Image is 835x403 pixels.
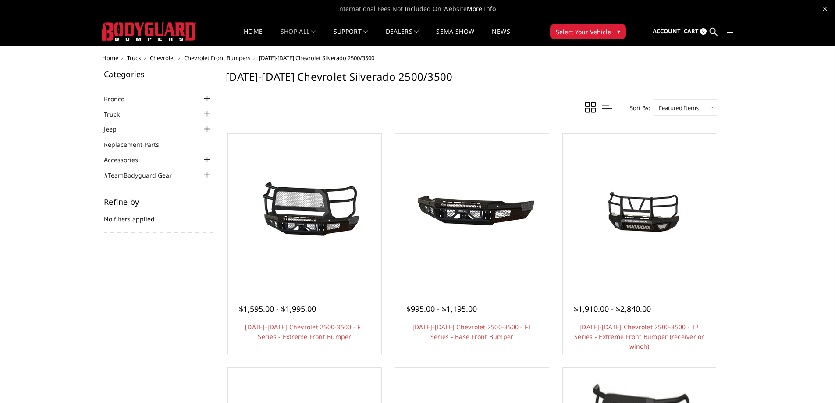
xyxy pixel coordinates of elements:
[104,155,149,164] a: Accessories
[653,27,681,35] span: Account
[104,198,213,206] h5: Refine by
[700,28,707,35] span: 0
[104,171,183,180] a: #TeamBodyguard Gear
[617,27,620,36] span: ▾
[625,101,650,114] label: Sort By:
[281,29,316,46] a: shop all
[239,303,316,314] span: $1,595.00 - $1,995.00
[653,20,681,43] a: Account
[104,70,213,78] h5: Categories
[565,136,714,285] a: 2024-2025 Chevrolet 2500-3500 - T2 Series - Extreme Front Bumper (receiver or winch) 2024-2025 Ch...
[492,29,510,46] a: News
[104,94,135,103] a: Bronco
[467,4,496,13] a: More Info
[550,24,626,39] button: Select Your Vehicle
[334,29,368,46] a: Support
[102,54,118,62] a: Home
[556,27,611,36] span: Select Your Vehicle
[102,22,196,41] img: BODYGUARD BUMPERS
[245,323,364,341] a: [DATE]-[DATE] Chevrolet 2500-3500 - FT Series - Extreme Front Bumper
[406,303,477,314] span: $995.00 - $1,195.00
[259,54,374,62] span: [DATE]-[DATE] Chevrolet Silverado 2500/3500
[244,29,263,46] a: Home
[184,54,250,62] a: Chevrolet Front Bumpers
[104,125,128,134] a: Jeep
[226,70,718,90] h1: [DATE]-[DATE] Chevrolet Silverado 2500/3500
[684,27,699,35] span: Cart
[104,110,131,119] a: Truck
[127,54,141,62] a: Truck
[104,140,170,149] a: Replacement Parts
[574,303,651,314] span: $1,910.00 - $2,840.00
[230,136,379,285] a: 2024-2025 Chevrolet 2500-3500 - FT Series - Extreme Front Bumper 2024-2025 Chevrolet 2500-3500 - ...
[150,54,175,62] a: Chevrolet
[104,198,213,233] div: No filters applied
[398,136,547,285] a: 2024-2025 Chevrolet 2500-3500 - FT Series - Base Front Bumper 2024-2025 Chevrolet 2500-3500 - FT ...
[386,29,419,46] a: Dealers
[574,323,704,350] a: [DATE]-[DATE] Chevrolet 2500-3500 - T2 Series - Extreme Front Bumper (receiver or winch)
[684,20,707,43] a: Cart 0
[412,323,532,341] a: [DATE]-[DATE] Chevrolet 2500-3500 - FT Series - Base Front Bumper
[436,29,474,46] a: SEMA Show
